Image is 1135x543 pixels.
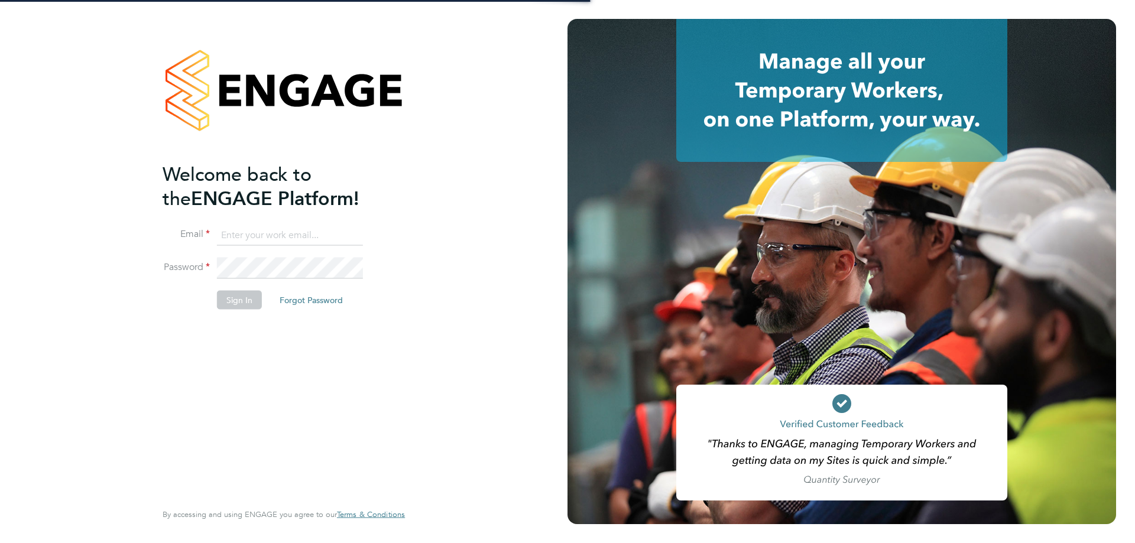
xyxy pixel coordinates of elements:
input: Enter your work email... [217,225,363,246]
button: Sign In [217,291,262,310]
label: Email [163,228,210,240]
span: By accessing and using ENGAGE you agree to our [163,509,405,519]
label: Password [163,261,210,274]
h2: ENGAGE Platform! [163,162,393,210]
button: Forgot Password [270,291,352,310]
a: Terms & Conditions [337,510,405,519]
span: Welcome back to the [163,162,312,210]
